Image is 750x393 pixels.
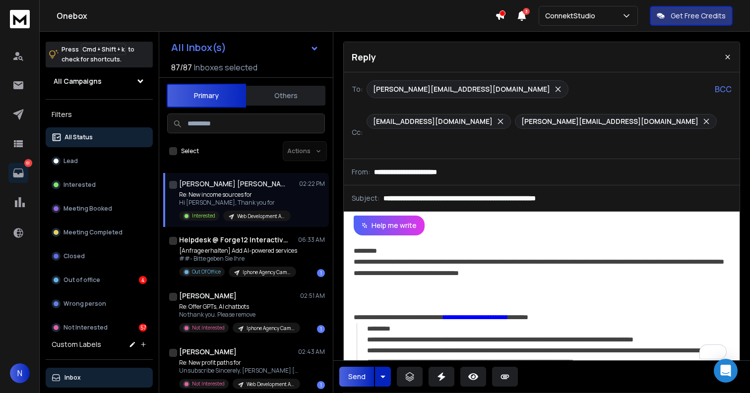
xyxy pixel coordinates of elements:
div: 1 [317,381,325,389]
p: 06:33 AM [298,236,325,244]
button: Not Interested57 [46,318,153,337]
span: 3 [523,8,530,15]
h3: Custom Labels [52,339,101,349]
p: [EMAIL_ADDRESS][DOMAIN_NAME] [373,116,493,126]
p: Subject: [352,193,379,203]
button: Wrong person [46,294,153,314]
p: Hi [PERSON_NAME], Thank you for [179,199,291,207]
button: Lead [46,151,153,171]
p: Meeting Completed [63,228,123,236]
p: BCC [715,83,732,95]
p: Web Development Agency [237,213,285,220]
button: Out of office4 [46,270,153,290]
p: No thank you. Please remove [179,311,298,319]
button: Meeting Booked [46,199,153,219]
h3: Filters [46,108,153,121]
div: 1 [317,325,325,333]
p: Re: New income sources for [179,191,291,199]
p: Cc: [352,127,363,137]
p: Press to check for shortcuts. [62,45,134,64]
button: Interested [46,175,153,195]
p: Not Interested [192,324,225,332]
p: Interested [63,181,96,189]
button: Meeting Completed [46,223,153,242]
h3: Inboxes selected [194,61,257,73]
button: All Inbox(s) [163,38,327,57]
a: 61 [8,163,28,183]
p: Meeting Booked [63,205,112,213]
p: [PERSON_NAME][EMAIL_ADDRESS][DOMAIN_NAME] [373,84,550,94]
p: 02:43 AM [298,348,325,356]
p: Inbox [64,374,81,382]
p: Re: Offer GPTs, AI chatbots [179,303,298,311]
span: 87 / 87 [171,61,192,73]
p: Get Free Credits [671,11,726,21]
p: 02:51 AM [300,292,325,300]
p: Iphone Agency Campaign [247,325,294,332]
p: [PERSON_NAME][EMAIL_ADDRESS][DOMAIN_NAME] [521,116,698,126]
p: Reply [352,50,376,64]
p: Lead [63,157,78,165]
button: Others [246,85,325,107]
p: From: [352,167,370,177]
h1: Onebox [57,10,495,22]
p: Re: New profit paths for [179,359,298,367]
h1: [PERSON_NAME] [PERSON_NAME] [179,179,288,189]
button: Send [339,367,374,387]
button: Get Free Credits [650,6,733,26]
h1: [PERSON_NAME] [179,291,237,301]
p: [Anfrage erhalten] Add AI-powered services [179,247,297,255]
button: N [10,363,30,383]
div: To enrich screen reader interactions, please activate Accessibility in Grammarly extension settings [344,235,740,369]
div: Open Intercom Messenger [714,359,738,383]
p: ##- Bitte geben Sie Ihre [179,255,297,263]
p: All Status [64,133,93,141]
p: Out Of Office [192,268,221,276]
button: All Status [46,127,153,147]
p: Not Interested [63,324,108,332]
button: Closed [46,246,153,266]
p: Out of office [63,276,100,284]
p: 61 [24,159,32,167]
p: Unsubscribe Sincerely, [PERSON_NAME] [DOMAIN_NAME] [179,367,298,375]
p: Wrong person [63,300,106,308]
h1: Helpdesk @ Forge12 Interactive GmbH [179,235,288,245]
button: Help me write [354,216,425,235]
p: Iphone Agency Campaign [243,269,290,276]
button: Primary [167,84,246,108]
h1: [PERSON_NAME] [179,347,237,357]
div: 4 [139,276,147,284]
p: Closed [63,252,85,260]
p: ConnektStudio [545,11,599,21]
h1: All Inbox(s) [171,43,226,53]
p: Web Development Agency [247,381,294,388]
div: 1 [317,269,325,277]
button: All Campaigns [46,71,153,91]
p: To: [352,84,363,94]
p: Interested [192,212,215,220]
p: Not Interested [192,380,225,388]
button: Inbox [46,368,153,388]
span: Cmd + Shift + k [81,44,126,55]
img: logo [10,10,30,28]
p: 02:22 PM [299,180,325,188]
div: 57 [139,324,147,332]
label: Select [181,147,199,155]
h1: All Campaigns [54,76,102,86]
